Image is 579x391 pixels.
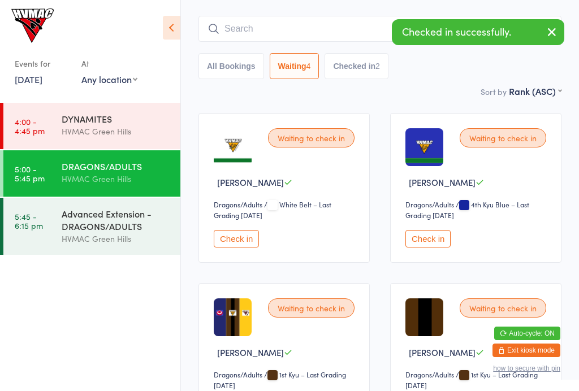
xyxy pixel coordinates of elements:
div: Advanced Extension - DRAGONS/ADULTS [62,207,171,232]
div: Dragons/Adults [214,370,262,379]
img: Hunter Valley Martial Arts Centre Green Hills [11,8,54,43]
img: image1757556252.png [214,128,252,166]
div: Events for [15,54,70,73]
a: 4:00 -4:45 pmDYNAMITESHVMAC Green Hills [3,103,180,149]
button: Exit kiosk mode [492,344,560,357]
div: At [81,54,137,73]
time: 4:00 - 4:45 pm [15,117,45,135]
div: Waiting to check in [460,128,546,147]
div: Waiting to check in [268,128,355,147]
button: Check in [405,230,451,247]
span: [PERSON_NAME] [409,176,476,188]
span: [PERSON_NAME] [217,176,284,188]
span: / 1st Kyu – Last Grading [DATE] [405,370,538,390]
div: Any location [81,73,137,85]
a: 5:00 -5:45 pmDRAGONS/ADULTSHVMAC Green Hills [3,150,180,197]
a: 5:45 -6:15 pmAdvanced Extension - DRAGONS/ADULTSHVMAC Green Hills [3,198,180,255]
div: DYNAMITES [62,112,171,125]
div: 2 [375,62,380,71]
div: Dragons/Adults [405,199,454,209]
div: Dragons/Adults [405,370,454,379]
a: [DATE] [15,73,42,85]
span: [PERSON_NAME] [409,346,476,358]
button: Check in [214,230,259,247]
div: Rank (ASC) [509,85,561,97]
label: Sort by [481,86,507,97]
div: 4 [306,62,311,71]
div: HVMAC Green Hills [62,232,171,245]
div: Waiting to check in [460,298,546,318]
button: All Bookings [198,53,264,79]
span: / 1st Kyu – Last Grading [DATE] [214,370,346,390]
button: Checked in2 [325,53,388,79]
div: DRAGONS/ADULTS [62,160,171,172]
input: Search [198,16,561,42]
img: image1750901610.png [405,128,443,166]
img: image1682990453.png [405,298,443,336]
div: Dragons/Adults [214,199,262,209]
time: 5:00 - 5:45 pm [15,164,45,183]
div: HVMAC Green Hills [62,125,171,138]
time: 5:45 - 6:15 pm [15,212,43,230]
div: HVMAC Green Hills [62,172,171,185]
div: Checked in successfully. [392,19,564,45]
button: how to secure with pin [493,364,560,372]
div: Waiting to check in [268,298,355,318]
img: image1756265208.png [214,298,252,336]
button: Auto-cycle: ON [494,327,560,340]
span: [PERSON_NAME] [217,346,284,358]
button: Waiting4 [270,53,319,79]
